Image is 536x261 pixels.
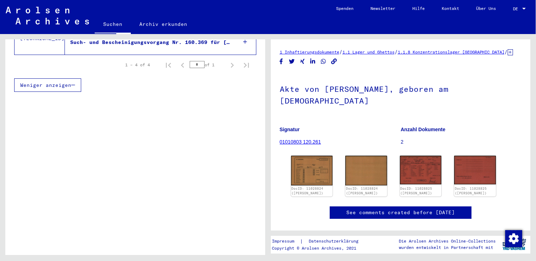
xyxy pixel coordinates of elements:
button: Share on WhatsApp [320,57,327,66]
button: Next page [225,58,239,72]
a: 1.1 Lager und Ghettos [342,49,395,55]
button: Weniger anzeigen [14,78,81,92]
img: 002.jpg [345,156,387,185]
a: 1 Inhaftierungsdokumente [280,49,339,55]
b: Signatur [280,127,300,132]
p: Copyright © Arolsen Archives, 2021 [272,245,367,251]
a: Impressum [272,238,300,245]
a: 1.1.8 Konzentrationslager [GEOGRAPHIC_DATA] [398,49,504,55]
img: 002.jpg [454,156,496,184]
a: DocID: 11028825 ([PERSON_NAME]) [455,187,487,195]
button: Copy link [330,57,338,66]
button: Share on Xing [299,57,306,66]
button: Share on Facebook [278,57,285,66]
button: Share on Twitter [288,57,296,66]
a: Datenschutzerklärung [303,238,367,245]
div: Such- und Bescheinigungsvorgang Nr. 160.369 für [PERSON_NAME] geboren [DEMOGRAPHIC_DATA] [70,39,231,46]
a: DocID: 11028824 ([PERSON_NAME]) [291,187,323,195]
span: DE [513,6,521,11]
a: DocID: 11028824 ([PERSON_NAME]) [346,187,378,195]
p: 2 [401,138,521,146]
span: / [504,49,508,55]
img: Arolsen_neg.svg [6,7,89,24]
img: 001.jpg [291,156,333,185]
button: Last page [239,58,253,72]
a: 01010803 120.261 [280,139,321,145]
button: First page [161,58,175,72]
img: 001.jpg [400,156,442,184]
b: Anzahl Dokumente [401,127,445,132]
span: / [339,49,342,55]
button: Previous page [175,58,190,72]
p: Die Arolsen Archives Online-Collections [399,238,496,244]
a: DocID: 11028825 ([PERSON_NAME]) [400,187,432,195]
a: See comments created before [DATE] [346,209,455,216]
span: Weniger anzeigen [20,82,71,88]
p: wurden entwickelt in Partnerschaft mit [399,244,496,251]
div: | [272,238,367,245]
img: yv_logo.png [501,235,527,253]
h1: Akte von [PERSON_NAME], geboren am [DEMOGRAPHIC_DATA] [280,73,522,116]
a: Suchen [95,16,131,34]
button: Share on LinkedIn [309,57,317,66]
span: / [395,49,398,55]
img: Zustimmung ändern [505,230,522,247]
a: Archiv erkunden [131,16,196,33]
